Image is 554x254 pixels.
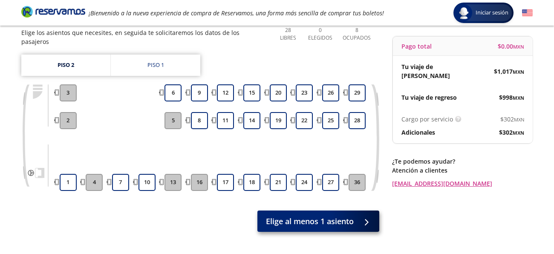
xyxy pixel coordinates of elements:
[217,174,234,191] button: 17
[392,179,533,188] a: [EMAIL_ADDRESS][DOMAIN_NAME]
[21,28,268,46] p: Elige los asientos que necesites, en seguida te solicitaremos los datos de los pasajeros
[276,26,300,42] p: 28 Libres
[499,93,524,102] span: $ 998
[322,84,339,101] button: 26
[522,8,533,18] button: English
[500,115,524,124] span: $ 302
[89,9,384,17] em: ¡Bienvenido a la nueva experiencia de compra de Reservamos, una forma más sencilla de comprar tus...
[217,84,234,101] button: 12
[494,67,524,76] span: $ 1,017
[306,26,335,42] p: 0 Elegidos
[21,5,85,20] a: Brand Logo
[514,116,524,123] small: MXN
[296,174,313,191] button: 24
[164,112,182,129] button: 5
[21,5,85,18] i: Brand Logo
[401,42,432,51] p: Pago total
[243,174,260,191] button: 18
[322,112,339,129] button: 25
[111,55,200,76] a: Piso 1
[270,84,287,101] button: 20
[392,157,533,166] p: ¿Te podemos ayudar?
[217,112,234,129] button: 11
[191,174,208,191] button: 16
[499,128,524,137] span: $ 302
[243,112,260,129] button: 14
[296,112,313,129] button: 22
[472,9,512,17] span: Iniciar sesión
[60,174,77,191] button: 1
[392,166,533,175] p: Atención a clientes
[138,174,156,191] button: 10
[270,112,287,129] button: 19
[296,84,313,101] button: 23
[243,84,260,101] button: 15
[401,115,453,124] p: Cargo por servicio
[191,112,208,129] button: 8
[322,174,339,191] button: 27
[349,84,366,101] button: 29
[270,174,287,191] button: 21
[112,174,129,191] button: 7
[164,174,182,191] button: 13
[513,95,524,101] small: MXN
[164,84,182,101] button: 6
[401,62,463,80] p: Tu viaje de [PERSON_NAME]
[340,26,373,42] p: 8 Ocupados
[257,211,379,232] button: Elige al menos 1 asiento
[147,61,164,69] div: Piso 1
[349,112,366,129] button: 28
[401,128,435,137] p: Adicionales
[401,93,457,102] p: Tu viaje de regreso
[266,216,354,227] span: Elige al menos 1 asiento
[60,112,77,129] button: 2
[86,174,103,191] button: 4
[21,55,110,76] a: Piso 2
[498,42,524,51] span: $ 0.00
[60,84,77,101] button: 3
[191,84,208,101] button: 9
[513,130,524,136] small: MXN
[513,43,524,50] small: MXN
[349,174,366,191] button: 36
[513,69,524,75] small: MXN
